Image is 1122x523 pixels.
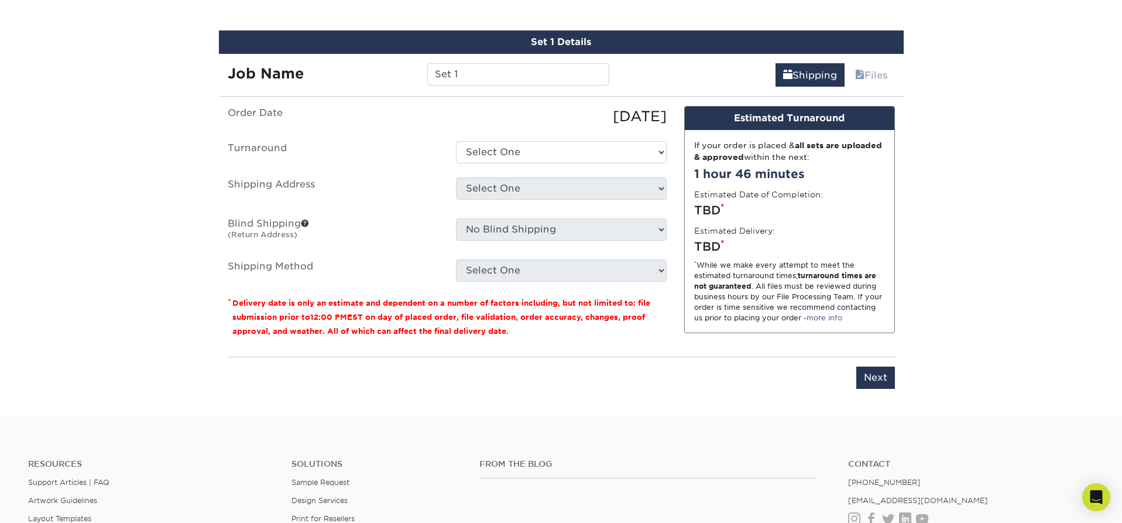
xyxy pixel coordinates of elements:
[232,299,650,336] small: Delivery date is only an estimate and dependent on a number of factors including, but not limited...
[427,63,609,86] input: Enter a job name
[694,238,885,255] div: TBD
[479,459,816,469] h4: From the Blog
[807,313,842,322] a: more info
[694,201,885,219] div: TBD
[783,70,792,81] span: shipping
[219,30,904,54] div: Set 1 Details
[847,63,895,87] a: Files
[28,478,109,487] a: Support Articles | FAQ
[219,218,447,245] label: Blind Shipping
[28,459,274,469] h4: Resources
[694,225,775,237] label: Estimated Delivery:
[291,459,462,469] h4: Solutions
[291,514,355,523] a: Print for Resellers
[694,165,885,183] div: 1 hour 46 minutes
[219,141,447,163] label: Turnaround
[219,106,447,127] label: Order Date
[219,259,447,282] label: Shipping Method
[310,313,347,322] span: 12:00 PM
[848,496,988,505] a: [EMAIL_ADDRESS][DOMAIN_NAME]
[1082,483,1110,511] div: Open Intercom Messenger
[694,189,823,200] label: Estimated Date of Completion:
[291,496,348,505] a: Design Services
[776,63,845,87] a: Shipping
[447,106,675,127] div: [DATE]
[228,65,304,82] strong: Job Name
[219,177,447,204] label: Shipping Address
[291,478,349,487] a: Sample Request
[848,478,921,487] a: [PHONE_NUMBER]
[848,459,1094,469] a: Contact
[855,70,864,81] span: files
[694,260,885,323] div: While we make every attempt to meet the estimated turnaround times; . All files must be reviewed ...
[228,230,297,239] small: (Return Address)
[685,107,894,130] div: Estimated Turnaround
[856,367,895,389] input: Next
[694,139,885,163] div: If your order is placed & within the next:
